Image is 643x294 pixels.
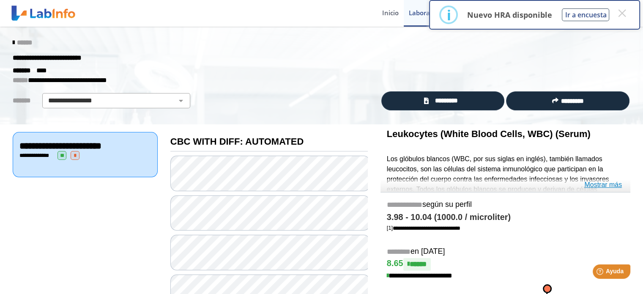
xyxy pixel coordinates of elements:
p: Nuevo HRA disponible [467,10,552,20]
h5: según su perfil [387,200,624,210]
a: [1] [387,225,460,231]
iframe: Help widget launcher [568,261,634,285]
p: Los glóbulos blancos (WBC, por sus siglas en inglés), también llamados leucocitos, son las célula... [387,154,624,275]
h4: 8.65 [387,258,624,271]
button: Close this dialog [614,5,629,21]
div: i [446,7,451,22]
button: Ir a encuesta [562,8,609,21]
b: CBC WITH DIFF: AUTOMATED [170,136,304,147]
h4: 3.98 - 10.04 (1000.0 / microliter) [387,212,624,223]
a: Mostrar más [584,180,622,190]
h5: en [DATE] [387,247,624,257]
b: Leukocytes (White Blood Cells, WBC) (Serum) [387,129,591,139]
